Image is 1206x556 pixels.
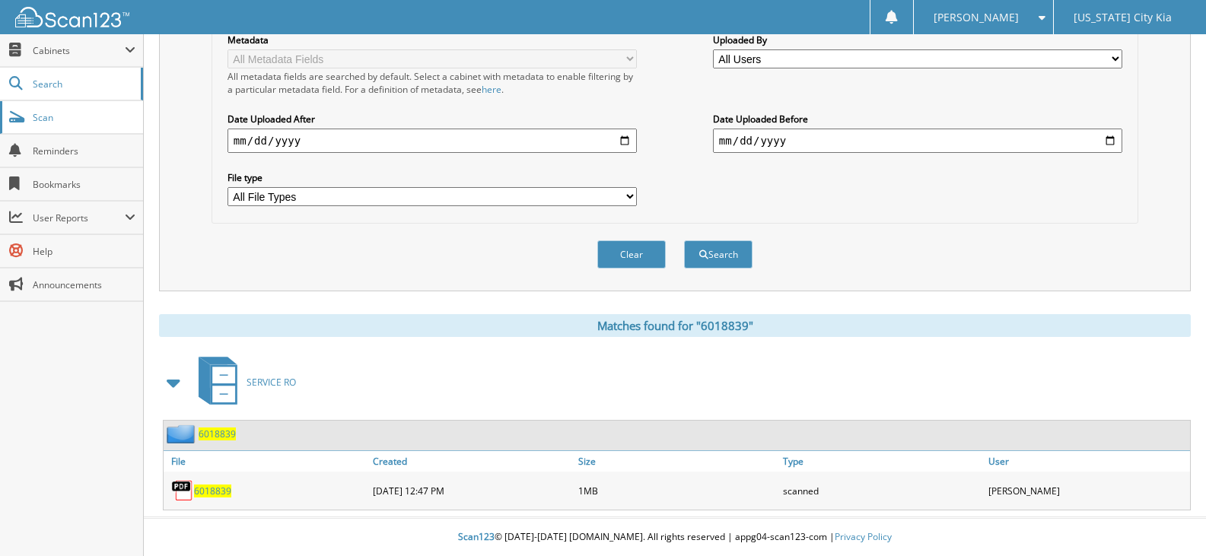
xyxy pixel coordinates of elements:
img: scan123-logo-white.svg [15,7,129,27]
label: Uploaded By [713,33,1122,46]
a: here [482,83,501,96]
div: 1MB [574,475,780,506]
span: User Reports [33,211,125,224]
div: [DATE] 12:47 PM [369,475,574,506]
a: User [985,451,1190,472]
span: Scan [33,111,135,124]
div: All metadata fields are searched by default. Select a cabinet with metadata to enable filtering b... [228,70,637,96]
img: folder2.png [167,424,199,443]
span: Cabinets [33,44,125,57]
span: Search [33,78,133,91]
a: Type [779,451,985,472]
iframe: Chat Widget [1130,483,1206,556]
a: Size [574,451,780,472]
span: SERVICE RO [247,376,296,389]
span: Bookmarks [33,178,135,191]
div: Matches found for "6018839" [159,314,1191,337]
span: Reminders [33,145,135,157]
span: Help [33,245,135,258]
input: end [713,129,1122,153]
div: scanned [779,475,985,506]
label: Date Uploaded After [228,113,637,125]
a: Created [369,451,574,472]
label: Date Uploaded Before [713,113,1122,125]
img: PDF.png [171,479,194,502]
div: © [DATE]-[DATE] [DOMAIN_NAME]. All rights reserved | appg04-scan123-com | [144,519,1206,556]
input: start [228,129,637,153]
a: Privacy Policy [835,530,892,543]
a: SERVICE RO [189,352,296,412]
a: File [164,451,369,472]
a: 6018839 [199,427,236,440]
button: Search [684,240,753,268]
a: 6018839 [194,485,231,497]
span: Scan123 [458,530,495,543]
label: File type [228,171,637,184]
button: Clear [597,240,666,268]
span: [PERSON_NAME] [934,13,1019,22]
label: Metadata [228,33,637,46]
div: [PERSON_NAME] [985,475,1190,506]
span: Announcements [33,278,135,291]
span: [US_STATE] City Kia [1074,13,1172,22]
